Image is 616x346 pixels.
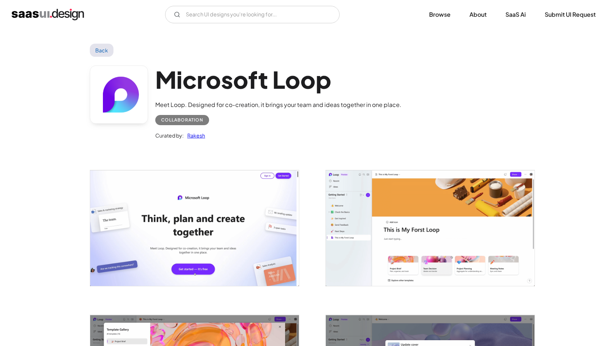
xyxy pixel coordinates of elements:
div: Meet Loop. Designed for co-creation, it brings your team and ideas together in one place. [155,100,401,109]
div: Curated by: [155,131,184,140]
h1: Microsoft Loop [155,65,401,94]
img: 641bcfa1362b21e38e1697d5_Microsoft%20Loop%20-%20First%20Loop.png [326,170,535,286]
input: Search UI designs you're looking for... [165,6,340,23]
a: Submit UI Request [536,7,604,23]
a: About [461,7,495,23]
a: Back [90,44,113,57]
a: open lightbox [326,170,535,286]
a: home [12,9,84,20]
a: Rakesh [184,131,205,140]
a: open lightbox [90,170,299,286]
a: SaaS Ai [497,7,535,23]
div: Collaboration [161,116,203,124]
form: Email Form [165,6,340,23]
a: Browse [420,7,459,23]
img: 641bcfa2200c82cd933b5672_Microsoft%20Loop%20-%20Home%20Screen.png [90,170,299,286]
